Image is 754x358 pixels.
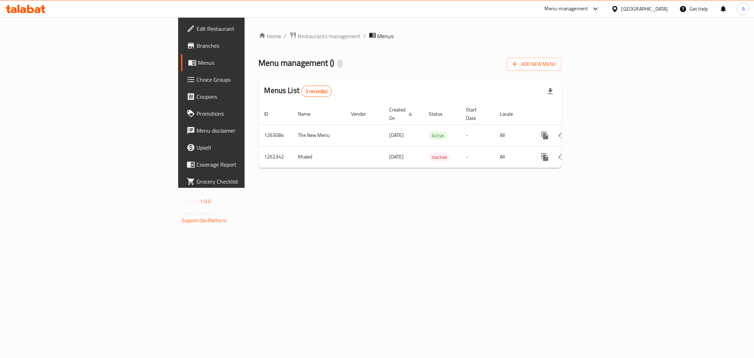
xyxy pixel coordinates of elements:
button: Change Status [554,127,571,144]
span: [DATE] [390,152,404,161]
span: Get support on: [182,209,214,218]
a: Edit Restaurant [181,20,304,37]
button: Change Status [554,149,571,166]
span: [DATE] [390,131,404,140]
span: Coverage Report [197,160,298,169]
span: Edit Restaurant [197,24,298,33]
td: Khaled [293,146,346,168]
a: Support.OpsPlatform [182,216,227,225]
a: Coupons [181,88,304,105]
td: - [461,125,495,146]
span: Restaurants management [298,32,361,40]
span: Menus [198,58,298,67]
span: Branches [197,41,298,50]
span: Promotions [197,109,298,118]
td: - [461,146,495,168]
table: enhanced table [259,103,610,168]
span: Name [298,110,320,118]
span: A [742,5,745,13]
div: Menu-management [545,5,588,13]
span: Version: [182,197,199,206]
span: Status [429,110,452,118]
td: All [495,125,531,146]
th: Actions [531,103,610,125]
a: Upsell [181,139,304,156]
span: 1.0.0 [200,197,211,206]
a: Restaurants management [290,31,361,41]
a: Promotions [181,105,304,122]
li: / [364,32,366,40]
nav: breadcrumb [259,31,562,41]
button: more [537,149,554,166]
span: Active [429,132,447,140]
span: Choice Groups [197,75,298,84]
a: Coverage Report [181,156,304,173]
span: ID [264,110,278,118]
a: Menus [181,54,304,71]
span: Menus [378,32,394,40]
button: more [537,127,554,144]
span: Add New Menu [513,60,556,69]
span: Menu management ( ) [259,55,334,71]
a: Menu disclaimer [181,122,304,139]
span: Coupons [197,92,298,101]
span: Vendor [351,110,375,118]
a: Branches [181,37,304,54]
div: Export file [542,83,559,100]
span: Grocery Checklist [197,177,298,186]
td: All [495,146,531,168]
button: Add New Menu [507,58,562,71]
h2: Menus List [264,85,332,97]
span: Start Date [466,105,486,122]
span: Menu disclaimer [197,126,298,135]
a: Choice Groups [181,71,304,88]
span: Upsell [197,143,298,152]
span: Inactive [429,153,450,161]
td: The New Menu [293,125,346,146]
span: 2 record(s) [302,88,332,95]
a: Grocery Checklist [181,173,304,190]
div: Total records count [301,86,332,97]
span: Created On [390,105,415,122]
div: [GEOGRAPHIC_DATA] [621,5,668,13]
span: Locale [500,110,522,118]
